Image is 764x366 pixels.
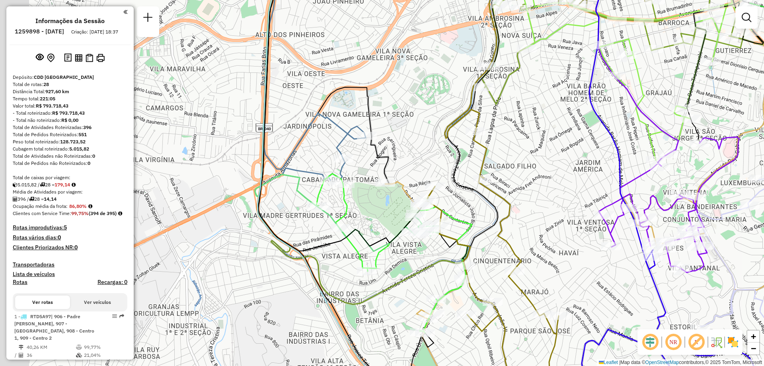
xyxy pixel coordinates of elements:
strong: 221:05 [40,96,55,102]
h4: Lista de veículos [13,271,127,278]
em: Média calculada utilizando a maior ocupação (%Peso ou %Cubagem) de cada rota da sessão. Rotas cro... [88,204,92,209]
i: Meta Caixas/viagem: 465,72 Diferença: -286,58 [72,182,76,187]
div: - Total não roteirizado: [13,117,127,124]
i: Distância Total [19,345,23,350]
a: OpenStreetMap [645,360,679,365]
a: Exibir filtros [739,10,754,25]
i: % de utilização da cubagem [76,353,82,358]
i: Total de Atividades [13,197,18,202]
strong: 5.015,82 [69,146,89,152]
h4: Rotas vários dias: [13,234,127,241]
span: Ocultar NR [664,333,683,352]
span: 1 - [14,313,94,341]
div: Total de Pedidos Roteirizados: [13,131,127,138]
span: RTD5A97 [30,313,51,319]
img: Fluxo de ruas [710,336,723,348]
div: Depósito: [13,74,127,81]
i: Cubagem total roteirizado [13,182,18,187]
strong: 179,14 [55,182,70,188]
div: Total de Atividades Roteirizadas: [13,124,127,131]
strong: 927,60 km [45,88,69,94]
span: Clientes com Service Time: [13,210,71,216]
strong: 0 [88,160,90,166]
button: Ver rotas [15,296,70,309]
td: 21,04% [84,351,124,359]
span: Ocultar deslocamento [641,333,660,352]
a: Nova sessão e pesquisa [140,10,156,27]
div: Criação: [DATE] 18:37 [68,28,121,35]
h4: Informações da Sessão [35,17,105,25]
i: Total de rotas [29,197,34,202]
button: Exibir sessão original [34,51,45,64]
a: Zoom out [747,343,759,354]
button: Visualizar relatório de Roteirização [73,52,84,63]
strong: 99,75% [71,210,89,216]
div: Total de caixas por viagem: [13,174,127,181]
div: Peso total roteirizado: [13,138,127,145]
strong: 551 [78,131,87,137]
a: Rotas [13,279,27,286]
strong: 0 [58,234,61,241]
h4: Recargas: 0 [97,279,127,286]
div: Valor total: [13,102,127,110]
div: 396 / 28 = [13,196,127,203]
button: Visualizar Romaneio [84,52,95,64]
strong: 28 [43,81,49,87]
div: Distância Total: [13,88,127,95]
div: Média de Atividades por viagem: [13,188,127,196]
strong: 5 [64,224,67,231]
a: Clique aqui para minimizar o painel [123,7,127,16]
i: Total de rotas [40,182,45,187]
span: Exibir rótulo [687,333,706,352]
strong: CDD [GEOGRAPHIC_DATA] [34,74,94,80]
span: − [751,343,756,353]
td: 99,77% [84,343,124,351]
div: Tempo total: [13,95,127,102]
div: Total de rotas: [13,81,127,88]
em: Rota exportada [119,314,124,319]
span: Ocupação média da frota: [13,203,68,209]
button: Logs desbloquear sessão [62,52,73,64]
i: Total de Atividades [19,353,23,358]
td: / [14,351,18,359]
div: Map data © contributors,© 2025 TomTom, Microsoft [597,359,764,366]
button: Imprimir Rotas [95,52,106,64]
strong: R$ 793.718,43 [52,110,85,116]
h4: Clientes Priorizados NR: [13,244,127,251]
h4: Transportadoras [13,261,127,268]
strong: (394 de 395) [89,210,117,216]
div: Total de Atividades não Roteirizadas: [13,153,127,160]
div: Total de Pedidos não Roteirizados: [13,160,127,167]
strong: 0 [74,244,78,251]
div: Cubagem total roteirizado: [13,145,127,153]
em: Rotas cross docking consideradas [118,211,122,216]
strong: 0 [92,153,95,159]
strong: 14,14 [44,196,57,202]
span: | 906 - Padre [PERSON_NAME], 907 - [GEOGRAPHIC_DATA], 908 - Centro 1, 909 - Centro 2 [14,313,94,341]
div: 5.015,82 / 28 = [13,181,127,188]
h6: 1259898 - [DATE] [15,28,64,35]
td: 40,26 KM [26,343,76,351]
strong: 128.723,52 [60,139,86,145]
strong: 86,80% [69,203,87,209]
img: Exibir/Ocultar setores [727,336,739,348]
button: Centralizar mapa no depósito ou ponto de apoio [45,52,56,64]
h4: Rotas improdutivas: [13,224,127,231]
td: 36 [26,351,76,359]
strong: 396 [83,124,92,130]
div: - Total roteirizado: [13,110,127,117]
span: + [751,331,756,341]
a: Leaflet [599,360,618,365]
a: Zoom in [747,331,759,343]
button: Ver veículos [70,296,125,309]
i: % de utilização do peso [76,345,82,350]
span: | [619,360,620,365]
strong: R$ 0,00 [61,117,78,123]
em: Opções [112,314,117,319]
strong: R$ 793.718,43 [36,103,68,109]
